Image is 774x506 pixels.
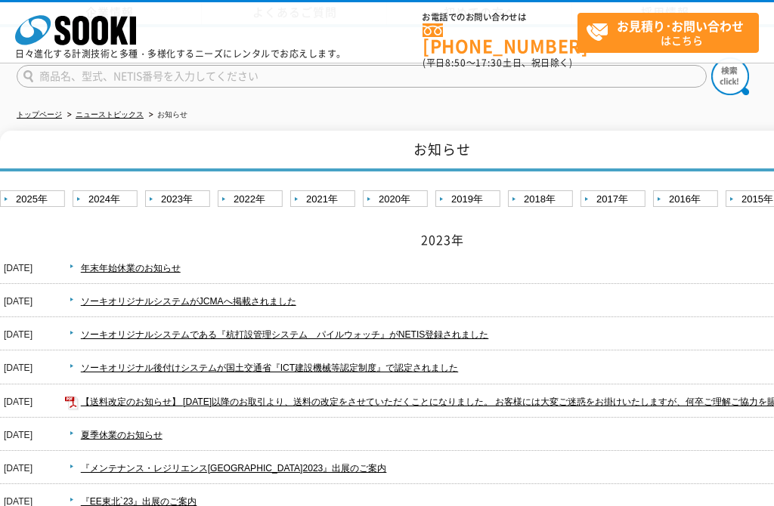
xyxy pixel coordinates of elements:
[617,17,744,35] strong: お見積り･お問い合わせ
[17,65,707,88] input: 商品名、型式、NETIS番号を入力してください
[423,13,577,22] span: お電話でのお問い合わせは
[4,385,33,411] dt: [DATE]
[290,190,359,209] a: 2021年
[445,56,466,69] span: 8:50
[4,318,33,344] dt: [DATE]
[17,110,62,119] a: トップページ
[363,190,432,209] a: 2020年
[580,190,649,209] a: 2017年
[73,190,141,209] a: 2024年
[76,110,144,119] a: ニューストピックス
[4,351,33,377] dt: [DATE]
[508,190,577,209] a: 2018年
[4,285,33,310] dt: [DATE]
[586,14,758,51] span: はこちら
[435,190,504,209] a: 2019年
[81,430,163,440] a: 夏季休業のお知らせ
[81,363,458,373] a: ソーキオリジナル後付けシステムが国土交通省『ICT建設機械等認定制度』で認定されました
[423,23,577,54] a: [PHONE_NUMBER]
[81,329,489,340] a: ソーキオリジナルシステムである『杭打設管理システム パイルウォッチ』がNETIS登録されました
[711,57,749,95] img: btn_search.png
[423,56,572,69] span: (平日 ～ 土日、祝日除く)
[81,463,387,474] a: 『メンテナンス・レジリエンス[GEOGRAPHIC_DATA]2023』出展のご案内
[146,107,187,123] li: お知らせ
[218,190,286,209] a: 2022年
[81,263,181,273] a: 年末年始休業のお知らせ
[4,418,33,444] dt: [DATE]
[4,452,33,477] dt: [DATE]
[475,56,503,69] span: 17:30
[15,49,346,58] p: 日々進化する計測技術と多種・多様化するニーズにレンタルでお応えします。
[4,251,33,277] dt: [DATE]
[81,296,296,307] a: ソーキオリジナルシステムがJCMAへ掲載されました
[577,13,759,53] a: お見積り･お問い合わせはこちら
[653,190,722,209] a: 2016年
[145,190,214,209] a: 2023年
